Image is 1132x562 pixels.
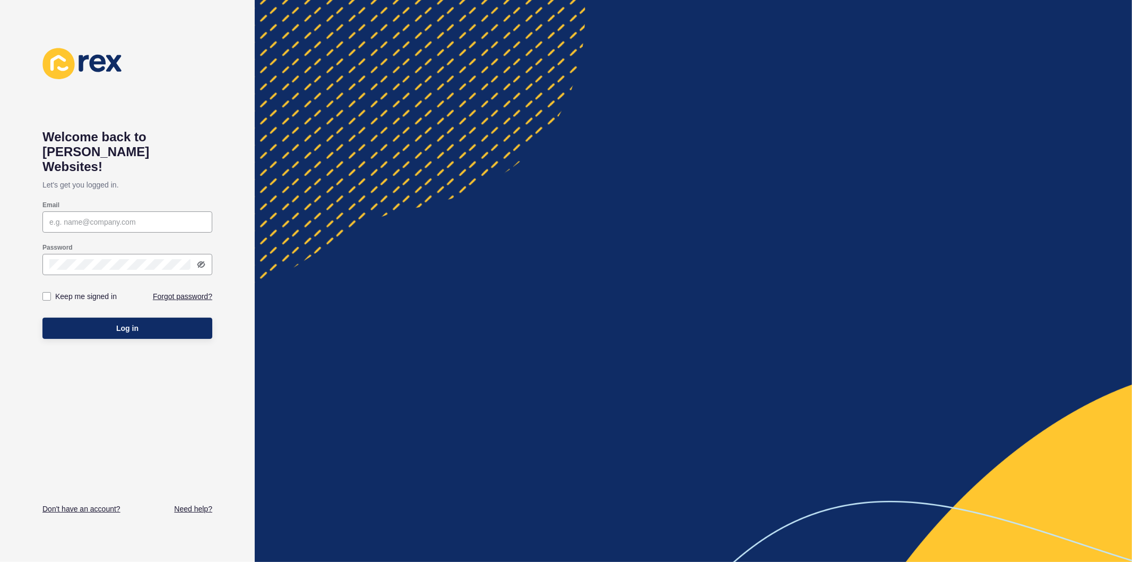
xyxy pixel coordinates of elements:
label: Password [42,243,73,252]
a: Need help? [174,504,212,514]
button: Log in [42,318,212,339]
h1: Welcome back to [PERSON_NAME] Websites! [42,130,212,174]
a: Forgot password? [153,291,212,302]
a: Don't have an account? [42,504,120,514]
p: Let's get you logged in. [42,174,212,195]
label: Email [42,201,59,209]
input: e.g. name@company.com [49,217,205,227]
label: Keep me signed in [55,291,117,302]
span: Log in [116,323,139,334]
